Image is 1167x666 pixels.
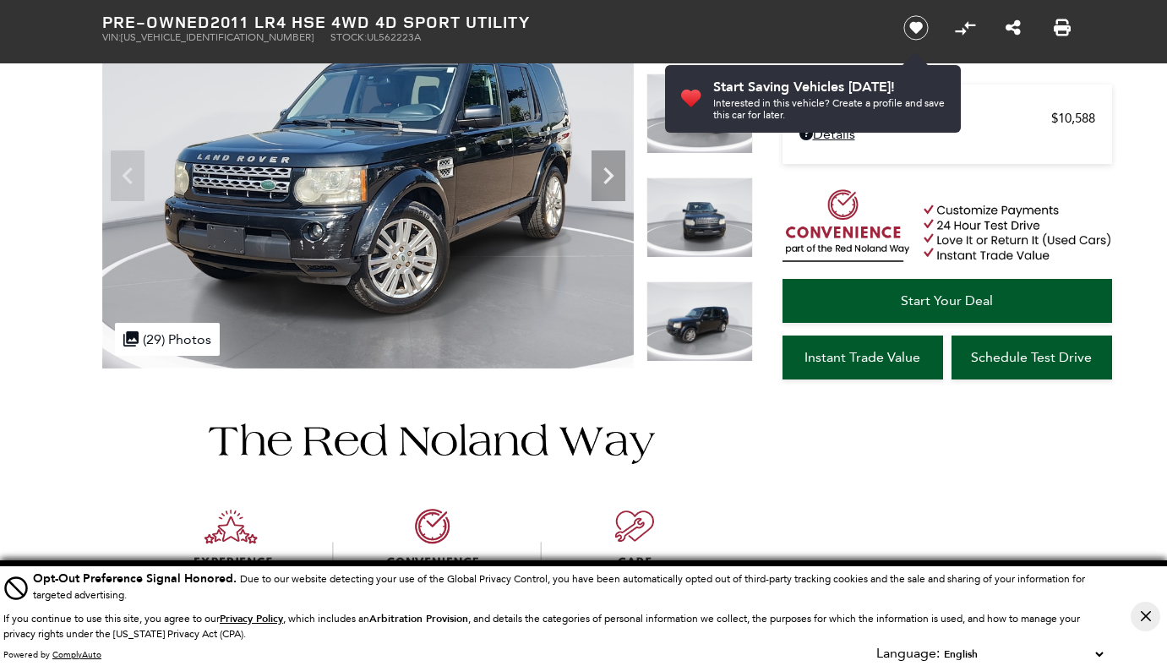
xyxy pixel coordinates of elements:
[369,612,468,625] strong: Arbitration Provision
[1054,18,1071,38] a: Print this Pre-Owned 2011 LR4 HSE 4WD 4D Sport Utility
[897,14,935,41] button: Save vehicle
[367,31,421,43] span: UL562223A
[876,647,940,660] div: Language:
[783,279,1112,323] a: Start Your Deal
[646,281,753,362] img: Used 2011 Black Land Rover HSE image 4
[33,570,1107,603] div: Due to our website detecting your use of the Global Privacy Control, you have been automatically ...
[121,31,314,43] span: [US_VEHICLE_IDENTIFICATION_NUMBER]
[799,126,1095,142] a: Details
[102,10,210,33] strong: Pre-Owned
[646,74,753,154] img: Used 2011 Black Land Rover HSE image 2
[799,111,1051,126] span: Retailer Selling Price
[646,177,753,258] img: Used 2011 Black Land Rover HSE image 3
[330,31,367,43] span: Stock:
[592,150,625,201] div: Next
[102,13,875,31] h1: 2011 LR4 HSE 4WD 4D Sport Utility
[102,31,121,43] span: VIN:
[220,612,283,625] u: Privacy Policy
[901,292,993,308] span: Start Your Deal
[33,570,240,587] span: Opt-Out Preference Signal Honored .
[1051,111,1095,126] span: $10,588
[971,349,1092,365] span: Schedule Test Drive
[799,111,1095,126] a: Retailer Selling Price $10,588
[52,649,101,660] a: ComplyAuto
[3,650,101,660] div: Powered by
[952,336,1112,379] a: Schedule Test Drive
[115,323,220,356] div: (29) Photos
[1006,18,1021,38] a: Share this Pre-Owned 2011 LR4 HSE 4WD 4D Sport Utility
[804,349,920,365] span: Instant Trade Value
[940,646,1107,663] select: Language Select
[1131,602,1160,631] button: Close Button
[220,613,283,625] a: Privacy Policy
[952,15,978,41] button: Compare vehicle
[3,613,1080,640] p: If you continue to use this site, you agree to our , which includes an , and details the categori...
[783,336,943,379] a: Instant Trade Value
